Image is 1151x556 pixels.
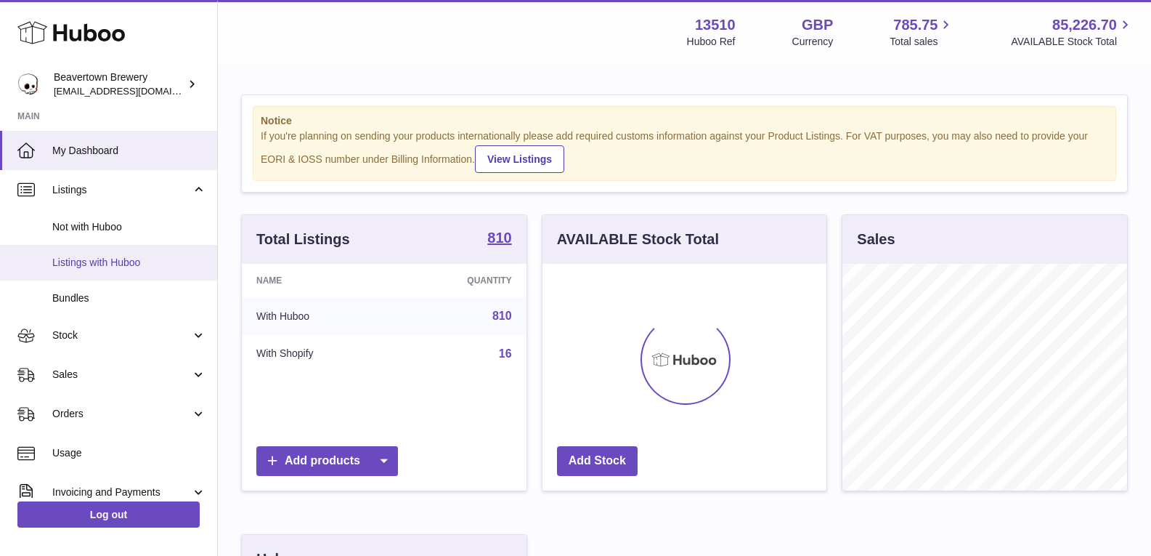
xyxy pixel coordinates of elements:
[256,446,398,476] a: Add products
[256,230,350,249] h3: Total Listings
[54,85,213,97] span: [EMAIL_ADDRESS][DOMAIN_NAME]
[499,347,512,360] a: 16
[52,329,191,342] span: Stock
[242,297,395,335] td: With Huboo
[261,129,1108,173] div: If you're planning on sending your products internationally please add required customs informati...
[687,35,736,49] div: Huboo Ref
[890,35,954,49] span: Total sales
[695,15,736,35] strong: 13510
[857,230,895,249] h3: Sales
[17,501,200,528] a: Log out
[261,114,1108,128] strong: Notice
[17,73,39,95] img: internalAdmin-13510@internal.huboo.com
[487,230,511,248] a: 810
[242,264,395,297] th: Name
[557,446,638,476] a: Add Stock
[1011,35,1134,49] span: AVAILABLE Stock Total
[893,15,938,35] span: 785.75
[802,15,833,35] strong: GBP
[52,446,206,460] span: Usage
[492,310,512,322] a: 810
[52,291,206,305] span: Bundles
[557,230,719,249] h3: AVAILABLE Stock Total
[890,15,954,49] a: 785.75 Total sales
[792,35,834,49] div: Currency
[52,144,206,158] span: My Dashboard
[475,145,564,173] a: View Listings
[1052,15,1117,35] span: 85,226.70
[395,264,526,297] th: Quantity
[52,183,191,197] span: Listings
[54,70,184,98] div: Beavertown Brewery
[52,220,206,234] span: Not with Huboo
[52,486,191,499] span: Invoicing and Payments
[242,335,395,373] td: With Shopify
[487,230,511,245] strong: 810
[52,368,191,382] span: Sales
[1011,15,1134,49] a: 85,226.70 AVAILABLE Stock Total
[52,407,191,421] span: Orders
[52,256,206,270] span: Listings with Huboo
